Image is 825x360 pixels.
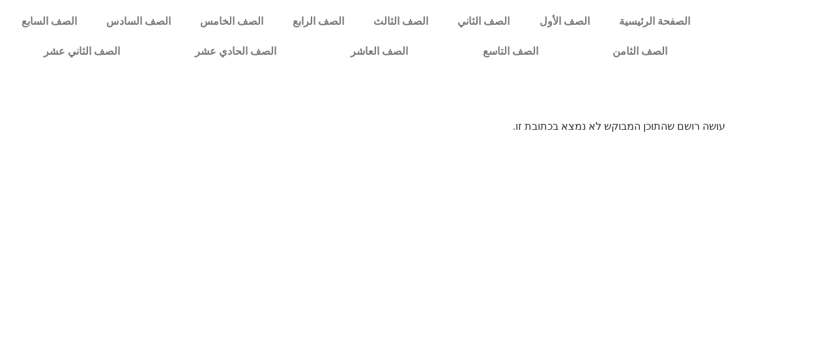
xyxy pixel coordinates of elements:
[278,7,359,37] a: الصف الرابع
[7,7,91,37] a: الصف السابع
[313,37,445,67] a: الصف العاشر
[359,7,443,37] a: الصف الثالث
[100,119,725,134] p: עושה רושם שהתוכן המבוקש לא נמצא בכתובת זו.
[91,7,185,37] a: الصف السادس
[185,7,278,37] a: الصف الخامس
[604,7,704,37] a: الصفحة الرئيسية
[443,7,525,37] a: الصف الثاني
[7,37,157,67] a: الصف الثاني عشر
[525,7,604,37] a: الصف الأول
[158,37,313,67] a: الصف الحادي عشر
[575,37,704,67] a: الصف الثامن
[445,37,575,67] a: الصف التاسع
